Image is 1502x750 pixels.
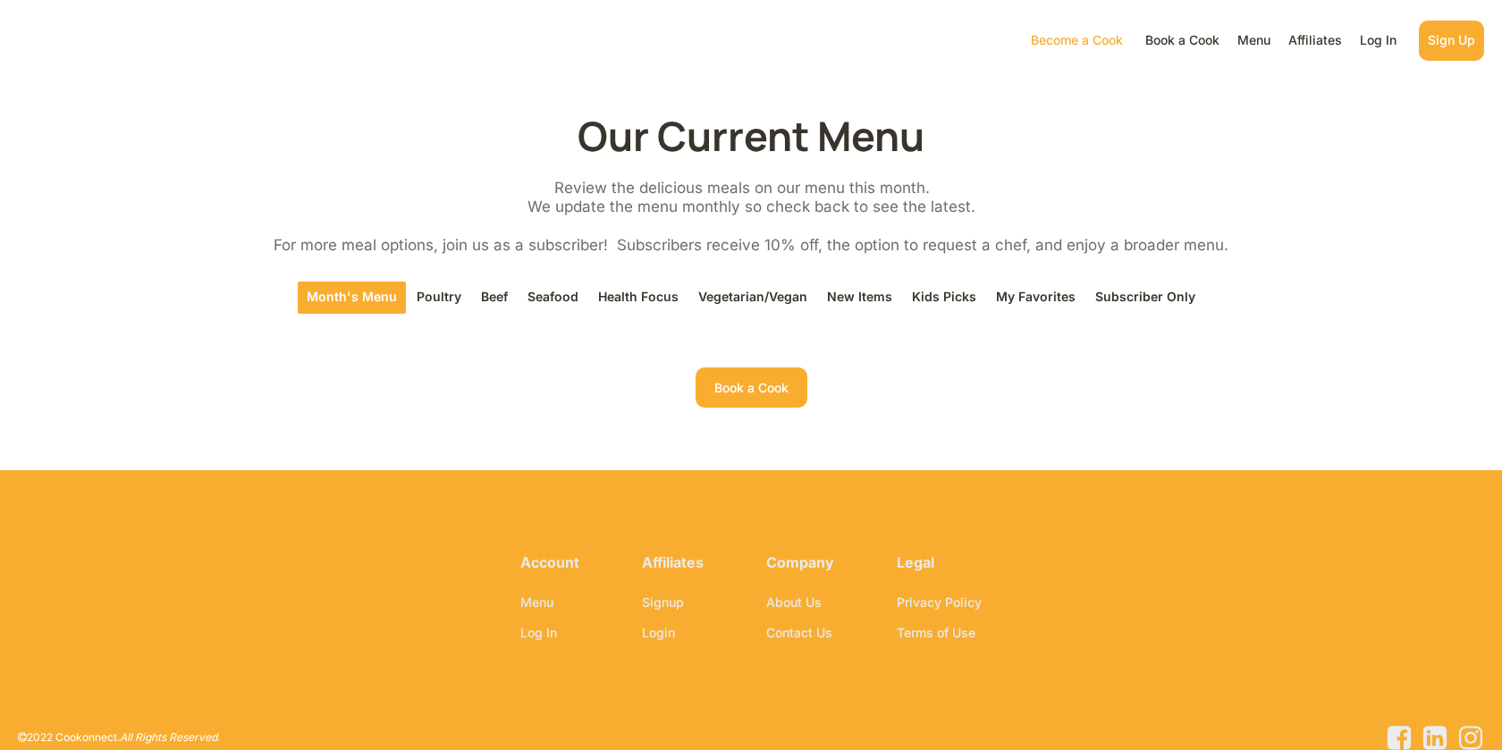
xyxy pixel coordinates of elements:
div: Vegetarian/Vegan [689,282,816,314]
div: Privacy Policy [892,592,986,613]
div: Company [762,551,839,574]
div: Menu [1233,29,1275,51]
div: Menu [516,592,558,613]
em: All Rights Reserved [120,730,217,744]
div: 2022 Cookonnect. . [18,732,220,743]
div: Legal [892,551,939,574]
div: Review the delicious meals on our menu this month. We update the menu monthly so check back to se... [274,179,1228,255]
div: Kids Picks [903,282,985,314]
div: Terms of Use [892,622,980,644]
button: Book a Cook [696,367,807,408]
div: Month's Menu [298,282,406,314]
div: My Favorites [987,282,1084,314]
div: Log In [516,622,561,644]
div: Account [516,551,584,574]
div: Health Focus [589,282,688,314]
div: Login [637,622,679,644]
div: Poultry [408,282,470,314]
div: About Us [762,592,826,613]
div: Seafood [519,282,587,314]
div: Beef [472,282,517,314]
button: Sign Up [1419,21,1484,61]
div: Signup [637,592,688,613]
div: Affiliates [1284,29,1346,51]
div: Subscriber Only [1086,282,1204,314]
img: yH5BAEAAAAALAAAAAABAAEAAAIBRAA7 [18,13,232,67]
div: New Items [818,282,901,314]
div: Log In [1355,29,1401,51]
button: Become a Cook [1022,21,1132,61]
div: Our Current Menu [578,116,924,156]
div: Affiliates [637,551,708,574]
div: Book a Cook [1141,29,1224,51]
div: Contact Us [762,622,837,644]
